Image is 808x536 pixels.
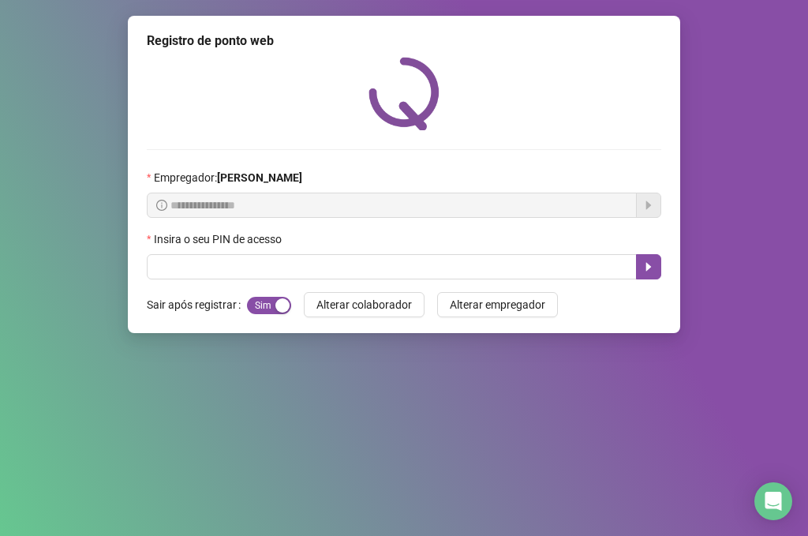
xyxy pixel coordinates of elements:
img: QRPoint [368,57,440,130]
label: Insira o seu PIN de acesso [147,231,292,248]
span: info-circle [156,200,167,211]
button: Alterar colaborador [304,292,425,317]
div: Open Intercom Messenger [754,482,792,520]
span: Alterar colaborador [316,296,412,313]
span: caret-right [642,261,655,273]
span: Empregador : [154,169,302,186]
div: Registro de ponto web [147,32,661,51]
span: Alterar empregador [450,296,545,313]
button: Alterar empregador [437,292,558,317]
strong: [PERSON_NAME] [217,171,302,184]
label: Sair após registrar [147,292,247,317]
